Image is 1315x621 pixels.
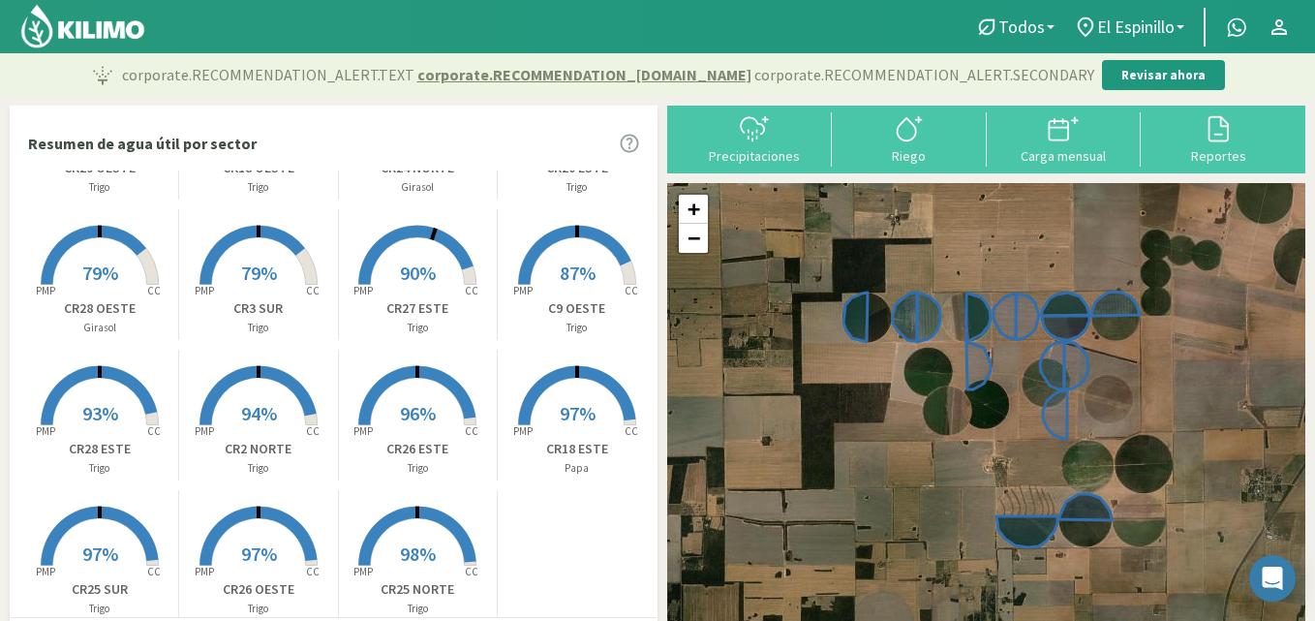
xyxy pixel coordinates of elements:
[122,63,1094,86] p: corporate.RECOMMENDATION_ALERT.TEXT
[1249,555,1296,602] div: Open Intercom Messenger
[625,424,638,438] tspan: CC
[339,179,497,196] p: Girasol
[179,439,337,459] p: CR2 NORTE
[179,601,337,617] p: Trigo
[35,284,54,297] tspan: PMP
[306,565,320,578] tspan: CC
[179,320,337,336] p: Trigo
[465,284,478,297] tspan: CC
[679,195,708,224] a: Zoom in
[498,179,657,196] p: Trigo
[339,439,497,459] p: CR26 ESTE
[353,424,373,438] tspan: PMP
[353,565,373,578] tspan: PMP
[513,284,533,297] tspan: PMP
[82,542,118,566] span: 97%
[560,261,596,285] span: 87%
[28,132,257,155] p: Resumen de agua útil por sector
[20,460,178,477] p: Trigo
[754,63,1094,86] span: corporate.RECOMMENDATION_ALERT.SECONDARY
[683,149,826,163] div: Precipitaciones
[147,565,161,578] tspan: CC
[339,320,497,336] p: Trigo
[179,298,337,319] p: CR3 SUR
[400,542,436,566] span: 98%
[513,424,533,438] tspan: PMP
[987,112,1142,164] button: Carga mensual
[179,460,337,477] p: Trigo
[1121,66,1206,85] p: Revisar ahora
[241,261,277,285] span: 79%
[195,565,214,578] tspan: PMP
[195,284,214,297] tspan: PMP
[241,401,277,425] span: 94%
[1141,112,1296,164] button: Reportes
[20,601,178,617] p: Trigo
[306,284,320,297] tspan: CC
[400,401,436,425] span: 96%
[179,179,337,196] p: Trigo
[82,261,118,285] span: 79%
[339,601,497,617] p: Trigo
[147,284,161,297] tspan: CC
[498,460,657,477] p: Papa
[241,542,277,566] span: 97%
[353,284,373,297] tspan: PMP
[82,401,118,425] span: 93%
[417,63,751,86] span: corporate.RECOMMENDATION_[DOMAIN_NAME]
[339,460,497,477] p: Trigo
[20,298,178,319] p: CR28 OESTE
[306,424,320,438] tspan: CC
[20,179,178,196] p: Trigo
[465,424,478,438] tspan: CC
[498,298,657,319] p: C9 OESTE
[1147,149,1290,163] div: Reportes
[998,16,1045,37] span: Todos
[465,565,478,578] tspan: CC
[179,579,337,600] p: CR26 OESTE
[625,284,638,297] tspan: CC
[20,320,178,336] p: Girasol
[677,112,832,164] button: Precipitaciones
[35,565,54,578] tspan: PMP
[339,298,497,319] p: CR27 ESTE
[35,424,54,438] tspan: PMP
[147,424,161,438] tspan: CC
[679,224,708,253] a: Zoom out
[1102,60,1225,91] button: Revisar ahora
[339,579,497,600] p: CR25 NORTE
[400,261,436,285] span: 90%
[993,149,1136,163] div: Carga mensual
[498,439,657,459] p: CR18 ESTE
[1097,16,1175,37] span: El Espinillo
[19,3,146,49] img: Kilimo
[20,579,178,600] p: CR25 SUR
[832,112,987,164] button: Riego
[20,439,178,459] p: CR28 ESTE
[560,401,596,425] span: 97%
[838,149,981,163] div: Riego
[498,320,657,336] p: Trigo
[195,424,214,438] tspan: PMP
